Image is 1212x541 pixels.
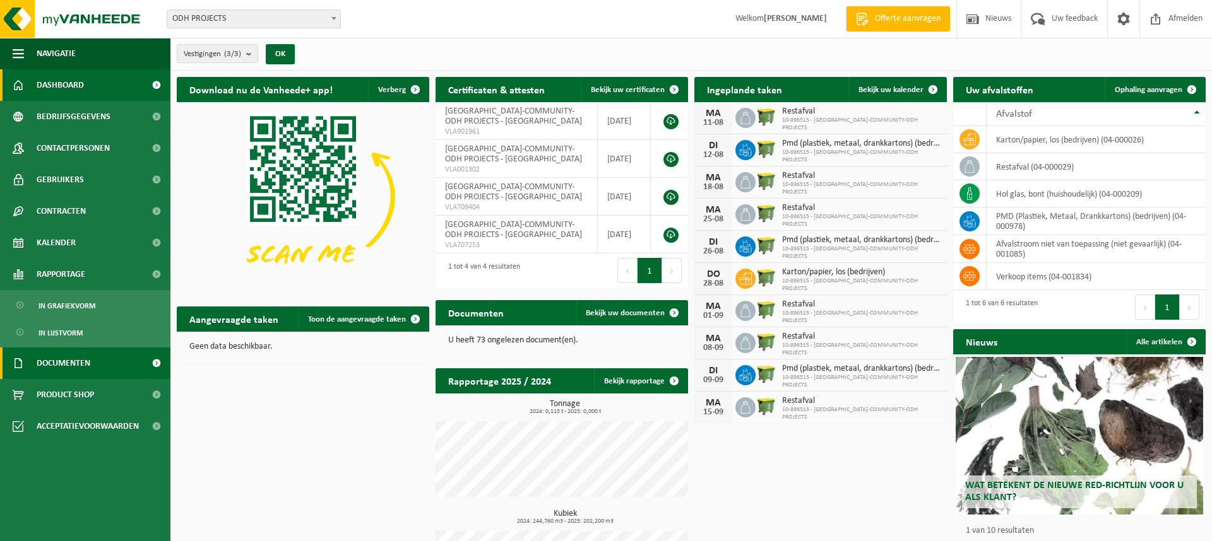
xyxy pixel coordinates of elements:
[37,69,84,101] span: Dashboard
[782,310,941,325] span: 10-896515 - [GEOGRAPHIC_DATA]-COMMUNITY-ODH PROJECTS
[3,320,167,344] a: In lijstvorm
[442,409,688,415] span: 2024: 0,115 t - 2025: 0,000 t
[987,126,1206,153] td: karton/papier, los (bedrijven) (04-000026)
[756,202,777,224] img: WB-1100-HPE-GN-51
[442,509,688,525] h3: Kubiek
[701,398,726,408] div: MA
[782,213,941,228] span: 10-896515 - [GEOGRAPHIC_DATA]-COMMUNITY-ODH PROJECTS
[436,77,557,102] h2: Certificaten & attesten
[987,153,1206,180] td: restafval (04-000029)
[694,77,795,102] h2: Ingeplande taken
[189,342,417,351] p: Geen data beschikbaar.
[368,77,428,102] button: Verberg
[701,183,726,192] div: 18-08
[782,117,941,132] span: 10-896515 - [GEOGRAPHIC_DATA]-COMMUNITY-ODH PROJECTS
[782,332,941,342] span: Restafval
[37,410,139,442] span: Acceptatievoorwaarden
[638,258,662,283] button: 1
[177,102,429,291] img: Download de VHEPlus App
[756,170,777,192] img: WB-1100-HPE-GN-51
[756,331,777,352] img: WB-1100-HPE-GN-51
[701,279,726,288] div: 28-08
[37,132,110,164] span: Contactpersonen
[848,77,946,102] a: Bekijk uw kalender
[701,334,726,344] div: MA
[756,299,777,320] img: WB-1100-HPE-GN-51
[987,207,1206,235] td: PMD (Plastiek, Metaal, Drankkartons) (bedrijven) (04-000978)
[996,109,1032,119] span: Afvalstof
[701,344,726,352] div: 08-09
[442,257,520,284] div: 1 tot 4 van 4 resultaten
[586,309,665,317] span: Bekijk uw documenten
[701,366,726,376] div: DI
[701,237,726,247] div: DI
[436,300,516,325] h2: Documenten
[756,395,777,417] img: WB-1100-HPE-GN-51
[965,480,1184,503] span: Wat betekent de nieuwe RED-richtlijn voor u als klant?
[701,141,726,151] div: DI
[858,86,924,94] span: Bekijk uw kalender
[782,342,941,357] span: 10-896515 - [GEOGRAPHIC_DATA]-COMMUNITY-ODH PROJECTS
[184,45,241,64] span: Vestigingen
[591,86,665,94] span: Bekijk uw certificaten
[1115,86,1182,94] span: Ophaling aanvragen
[442,400,688,415] h3: Tonnage
[378,86,406,94] span: Verberg
[782,277,941,293] span: 10-896515 - [GEOGRAPHIC_DATA]-COMMUNITY-ODH PROJECTS
[782,374,941,389] span: 10-896515 - [GEOGRAPHIC_DATA]-COMMUNITY-ODH PROJECTS
[756,267,777,288] img: WB-1100-HPE-GN-51
[1135,294,1155,320] button: Previous
[701,269,726,279] div: DO
[436,368,564,393] h2: Rapportage 2025 / 2024
[782,406,941,421] span: 10-896515 - [GEOGRAPHIC_DATA]-COMMUNITY-ODH PROJECTS
[37,101,110,132] span: Bedrijfsgegevens
[782,396,941,406] span: Restafval
[701,408,726,417] div: 15-09
[756,363,777,385] img: WB-1100-HPE-GN-51
[594,368,687,393] a: Bekijk rapportage
[581,77,687,102] a: Bekijk uw certificaten
[756,106,777,127] img: WB-1100-HPE-GN-51
[598,140,651,178] td: [DATE]
[1155,294,1180,320] button: 1
[953,329,1010,354] h2: Nieuws
[576,300,687,325] a: Bekijk uw documenten
[298,306,428,332] a: Toon de aangevraagde taken
[445,107,582,126] span: [GEOGRAPHIC_DATA]-COMMUNITY-ODH PROJECTS - [GEOGRAPHIC_DATA]
[701,215,726,224] div: 25-08
[598,216,651,253] td: [DATE]
[782,364,941,374] span: Pmd (plastiek, metaal, drankkartons) (bedrijven)
[266,44,295,64] button: OK
[701,119,726,127] div: 11-08
[177,306,291,331] h2: Aangevraagde taken
[701,311,726,320] div: 01-09
[987,180,1206,207] td: hol glas, bont (huishoudelijk) (04-000209)
[782,203,941,213] span: Restafval
[701,301,726,311] div: MA
[177,77,345,102] h2: Download nu de Vanheede+ app!
[37,259,85,290] span: Rapportage
[167,10,340,28] span: ODH PROJECTS
[701,108,726,119] div: MA
[37,227,76,259] span: Kalender
[598,102,651,140] td: [DATE]
[1126,329,1204,354] a: Alle artikelen
[224,50,241,58] count: (3/3)
[846,6,950,32] a: Offerte aanvragen
[37,164,84,195] span: Gebruikers
[782,267,941,277] span: Karton/papier, los (bedrijven)
[764,14,827,23] strong: [PERSON_NAME]
[445,240,588,250] span: VLA707253
[662,258,682,283] button: Next
[701,173,726,183] div: MA
[782,107,941,117] span: Restafval
[445,127,588,137] span: VLA901961
[987,263,1206,290] td: verkoop items (04-001834)
[953,77,1046,102] h2: Uw afvalstoffen
[445,144,582,164] span: [GEOGRAPHIC_DATA]-COMMUNITY-ODH PROJECTS - [GEOGRAPHIC_DATA]
[39,321,83,345] span: In lijstvorm
[756,138,777,160] img: WB-1100-HPE-GN-51
[959,293,1038,321] div: 1 tot 6 van 6 resultaten
[167,9,341,28] span: ODH PROJECTS
[37,347,90,379] span: Documenten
